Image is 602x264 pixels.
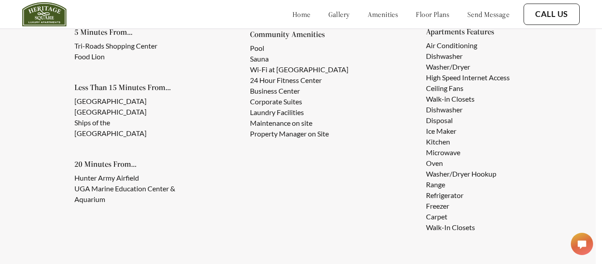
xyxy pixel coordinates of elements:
[22,2,66,26] img: heritage_square_logo.jpg
[250,128,348,139] li: Property Manager on Site
[467,10,509,19] a: send message
[328,10,350,19] a: gallery
[426,169,510,179] li: Washer/Dryer Hookup
[426,126,510,136] li: Ice Maker
[426,62,510,72] li: Washer/Dryer
[426,40,510,51] li: Air Conditioning
[74,51,157,62] li: Food Lion
[368,10,398,19] a: amenities
[250,43,348,54] li: Pool
[426,72,510,83] li: High Speed Internet Access
[250,96,348,107] li: Corporate Suites
[535,9,568,19] a: Call Us
[426,211,510,222] li: Carpet
[250,107,348,118] li: Laundry Facilities
[74,107,181,117] li: [GEOGRAPHIC_DATA]
[250,30,363,38] h5: Community Amenities
[524,4,580,25] button: Call Us
[426,179,510,190] li: Range
[250,54,348,64] li: Sauna
[426,51,510,62] li: Dishwasher
[74,183,181,205] li: UGA Marine Education Center & Aquarium
[426,190,510,201] li: Refrigerator
[74,160,195,168] h5: 20 Minutes From...
[74,96,181,107] li: [GEOGRAPHIC_DATA]
[74,41,157,51] li: Tri-Roads Shopping Center
[426,115,510,126] li: Disposal
[250,64,348,75] li: Wi-Fi at [GEOGRAPHIC_DATA]
[74,83,195,91] h5: Less Than 15 Minutes From...
[426,222,510,233] li: Walk-In Closets
[426,147,510,158] li: Microwave
[292,10,311,19] a: home
[250,75,348,86] li: 24 Hour Fitness Center
[426,136,510,147] li: Kitchen
[416,10,450,19] a: floor plans
[74,173,181,183] li: Hunter Army Airfield
[426,158,510,169] li: Oven
[250,86,348,96] li: Business Center
[74,28,172,36] h5: 5 Minutes From...
[250,118,348,128] li: Maintenance on site
[426,28,524,36] h5: Apartments Features
[426,83,510,94] li: Ceiling Fans
[74,117,181,139] li: Ships of the [GEOGRAPHIC_DATA]
[426,94,510,104] li: Walk-in Closets
[426,104,510,115] li: Dishwasher
[426,201,510,211] li: Freezer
